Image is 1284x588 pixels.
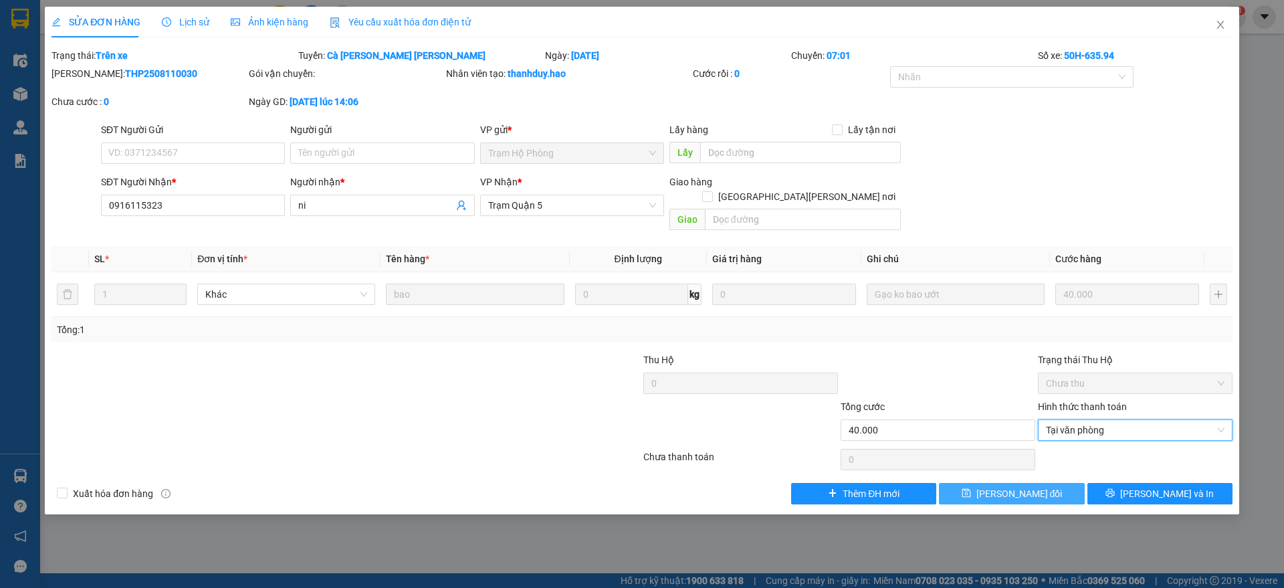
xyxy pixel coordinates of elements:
[734,68,740,79] b: 0
[1038,353,1233,367] div: Trạng thái Thu Hộ
[669,177,712,187] span: Giao hàng
[1087,483,1233,504] button: printer[PERSON_NAME] và In
[125,68,197,79] b: THP2508110030
[1046,420,1224,440] span: Tại văn phòng
[94,254,105,264] span: SL
[508,68,566,79] b: thanhduy.hao
[488,195,656,215] span: Trạm Quận 5
[669,124,708,135] span: Lấy hàng
[700,142,901,163] input: Dọc đường
[1120,486,1214,501] span: [PERSON_NAME] và In
[976,486,1063,501] span: [PERSON_NAME] đổi
[712,254,762,264] span: Giá trị hàng
[386,284,564,305] input: VD: Bàn, Ghế
[1210,284,1227,305] button: plus
[446,66,690,81] div: Nhân viên tạo:
[104,96,109,107] b: 0
[843,486,899,501] span: Thêm ĐH mới
[290,96,358,107] b: [DATE] lúc 14:06
[51,94,246,109] div: Chưa cước :
[205,284,367,304] span: Khác
[1038,401,1127,412] label: Hình thức thanh toán
[544,48,790,63] div: Ngày:
[297,48,544,63] div: Tuyến:
[290,122,474,137] div: Người gửi
[96,50,128,61] b: Trên xe
[68,486,158,501] span: Xuất hóa đơn hàng
[231,17,308,27] span: Ảnh kiện hàng
[249,66,443,81] div: Gói vận chuyển:
[1064,50,1114,61] b: 50H-635.94
[162,17,171,27] span: clock-circle
[861,246,1050,272] th: Ghi chú
[488,143,656,163] span: Trạm Hộ Phòng
[51,66,246,81] div: [PERSON_NAME]:
[827,50,851,61] b: 07:01
[790,48,1037,63] div: Chuyến:
[327,50,486,61] b: Cà [PERSON_NAME] [PERSON_NAME]
[50,48,297,63] div: Trạng thái:
[162,17,209,27] span: Lịch sử
[57,284,78,305] button: delete
[713,189,901,204] span: [GEOGRAPHIC_DATA][PERSON_NAME] nơi
[688,284,702,305] span: kg
[480,122,664,137] div: VP gửi
[456,200,467,211] span: user-add
[231,17,240,27] span: picture
[828,488,837,499] span: plus
[57,322,496,337] div: Tổng: 1
[669,142,700,163] span: Lấy
[791,483,936,504] button: plusThêm ĐH mới
[615,254,662,264] span: Định lượng
[51,17,61,27] span: edit
[1105,488,1115,499] span: printer
[480,177,518,187] span: VP Nhận
[1055,284,1199,305] input: 0
[939,483,1084,504] button: save[PERSON_NAME] đổi
[249,94,443,109] div: Ngày GD:
[197,254,247,264] span: Đơn vị tính
[1046,373,1224,393] span: Chưa thu
[101,175,285,189] div: SĐT Người Nhận
[867,284,1045,305] input: Ghi Chú
[330,17,340,28] img: icon
[1202,7,1239,44] button: Close
[643,355,674,365] span: Thu Hộ
[669,209,705,230] span: Giao
[571,50,599,61] b: [DATE]
[693,66,887,81] div: Cước rồi :
[101,122,285,137] div: SĐT Người Gửi
[712,284,856,305] input: 0
[330,17,471,27] span: Yêu cầu xuất hóa đơn điện tử
[843,122,901,137] span: Lấy tận nơi
[962,488,971,499] span: save
[161,489,171,498] span: info-circle
[642,450,839,473] div: Chưa thanh toán
[386,254,429,264] span: Tên hàng
[705,209,901,230] input: Dọc đường
[290,175,474,189] div: Người nhận
[1215,19,1226,30] span: close
[1037,48,1234,63] div: Số xe:
[841,401,885,412] span: Tổng cước
[51,17,140,27] span: SỬA ĐƠN HÀNG
[1055,254,1101,264] span: Cước hàng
